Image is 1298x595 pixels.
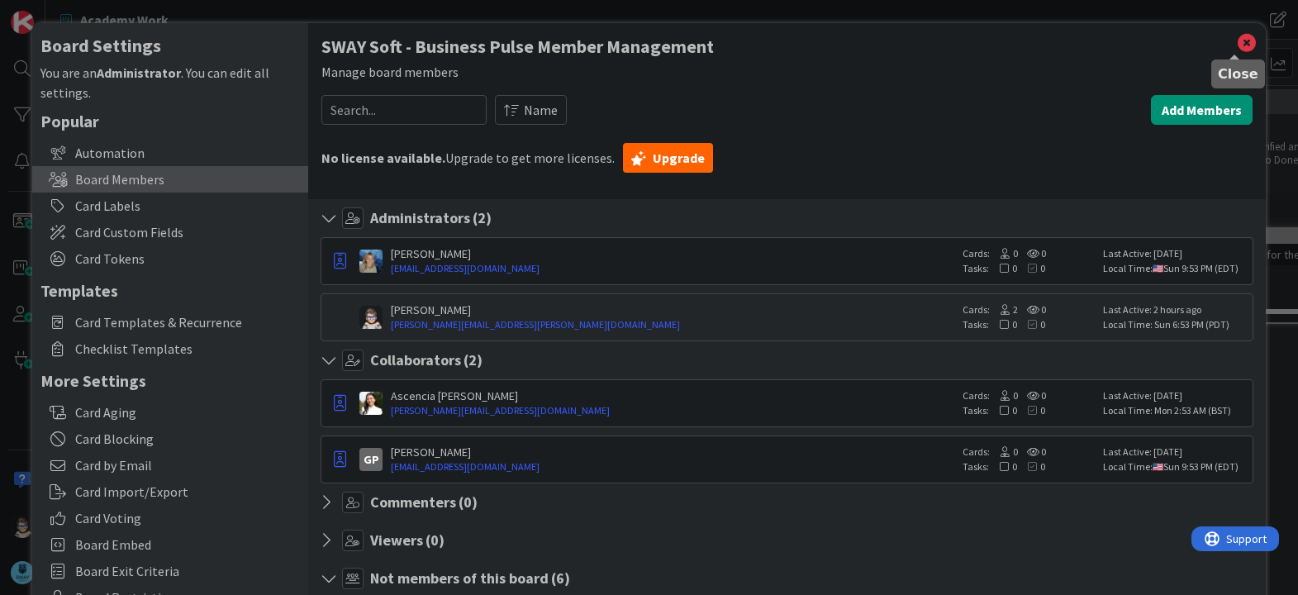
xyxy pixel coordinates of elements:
span: ( 2 ) [473,208,492,227]
div: GP [359,448,383,471]
div: [PERSON_NAME] [391,246,953,261]
h4: Viewers [370,531,445,550]
div: Ascencia [PERSON_NAME] [391,388,953,403]
b: Administrator [97,64,181,81]
div: Tasks: [963,317,1095,332]
span: 0 [989,318,1017,331]
div: Last Active: 2 hours ago [1103,302,1248,317]
span: Support [35,2,75,22]
span: Board Embed [75,535,300,555]
span: 0 [989,404,1017,416]
a: [PERSON_NAME][EMAIL_ADDRESS][DOMAIN_NAME] [391,403,953,418]
img: TP [359,306,383,329]
h4: Board Settings [40,36,300,56]
div: Manage board members [321,62,1252,82]
div: Card Blocking [32,426,308,452]
span: 0 [990,445,1018,458]
input: Search... [321,95,487,125]
button: Name [495,95,567,125]
span: 0 [1017,262,1045,274]
span: Card Templates & Recurrence [75,312,300,332]
span: 0 [990,247,1018,259]
div: Tasks: [963,403,1095,418]
div: Tasks: [963,459,1095,474]
img: us.png [1153,463,1163,471]
div: Cards: [963,246,1095,261]
h4: Not members of this board [370,569,570,588]
img: MA [359,250,383,273]
h1: SWAY Soft - Business Pulse Member Management [321,36,1252,57]
span: Card Tokens [75,249,300,269]
span: 0 [1017,460,1045,473]
img: AK [359,392,383,415]
span: Name [524,100,558,120]
div: Local Time: Sun 6:53 PM (PDT) [1103,317,1248,332]
div: Last Active: [DATE] [1103,445,1248,459]
div: Cards: [963,302,1095,317]
span: 0 [1018,389,1046,402]
div: Local Time: Sun 9:53 PM (EDT) [1103,459,1248,474]
span: 0 [989,460,1017,473]
div: Local Time: Sun 9:53 PM (EDT) [1103,261,1248,276]
button: Add Members [1151,95,1253,125]
div: Automation [32,140,308,166]
div: [PERSON_NAME] [391,302,953,317]
a: [PERSON_NAME][EMAIL_ADDRESS][PERSON_NAME][DOMAIN_NAME] [391,317,953,332]
div: Local Time: Mon 2:53 AM (BST) [1103,403,1248,418]
span: 0 [1017,318,1045,331]
span: Board Exit Criteria [75,561,300,581]
h4: Administrators [370,209,492,227]
span: Card by Email [75,455,300,475]
div: Cards: [963,388,1095,403]
span: ( 2 ) [464,350,483,369]
span: ( 0 ) [459,493,478,512]
div: Last Active: [DATE] [1103,388,1248,403]
h4: Commenters [370,493,478,512]
div: Tasks: [963,261,1095,276]
span: Card Custom Fields [75,222,300,242]
b: No license available. [321,150,445,166]
span: Card Voting [75,508,300,528]
h5: Popular [40,111,300,131]
span: 0 [1017,404,1045,416]
span: 0 [1018,303,1046,316]
span: 0 [989,262,1017,274]
a: [EMAIL_ADDRESS][DOMAIN_NAME] [391,459,953,474]
span: 0 [1018,445,1046,458]
div: You are an . You can edit all settings. [40,63,300,102]
span: 0 [1018,247,1046,259]
img: us.png [1153,264,1163,273]
span: 0 [990,389,1018,402]
span: ( 0 ) [426,531,445,550]
div: Last Active: [DATE] [1103,246,1248,261]
a: [EMAIL_ADDRESS][DOMAIN_NAME] [391,261,953,276]
div: Board Members [32,166,308,193]
span: ( 6 ) [551,569,570,588]
h5: Close [1218,66,1258,82]
div: Card Import/Export [32,478,308,505]
h4: Collaborators [370,351,483,369]
div: Card Labels [32,193,308,219]
h5: Templates [40,280,300,301]
span: 2 [990,303,1018,316]
a: Upgrade [623,143,713,173]
div: [PERSON_NAME] [391,445,953,459]
span: Upgrade to get more licenses. [321,148,615,168]
h5: More Settings [40,370,300,391]
span: Checklist Templates [75,339,300,359]
div: Card Aging [32,399,308,426]
div: Cards: [963,445,1095,459]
